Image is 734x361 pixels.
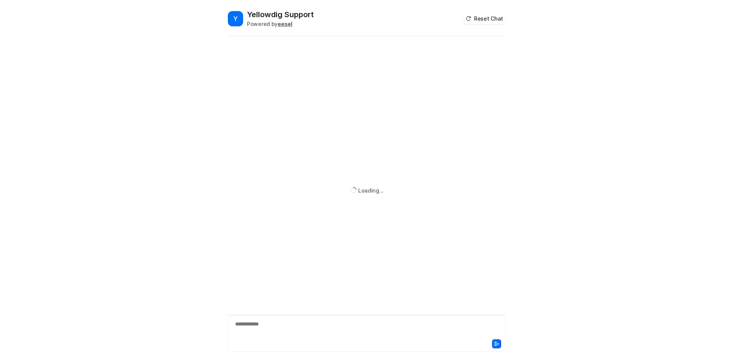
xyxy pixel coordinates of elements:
button: Reset Chat [463,13,506,24]
span: Y [228,11,243,26]
b: eesel [278,21,292,27]
div: Powered by [247,20,314,28]
h2: Yellowdig Support [247,9,314,20]
div: Loading... [358,186,383,194]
